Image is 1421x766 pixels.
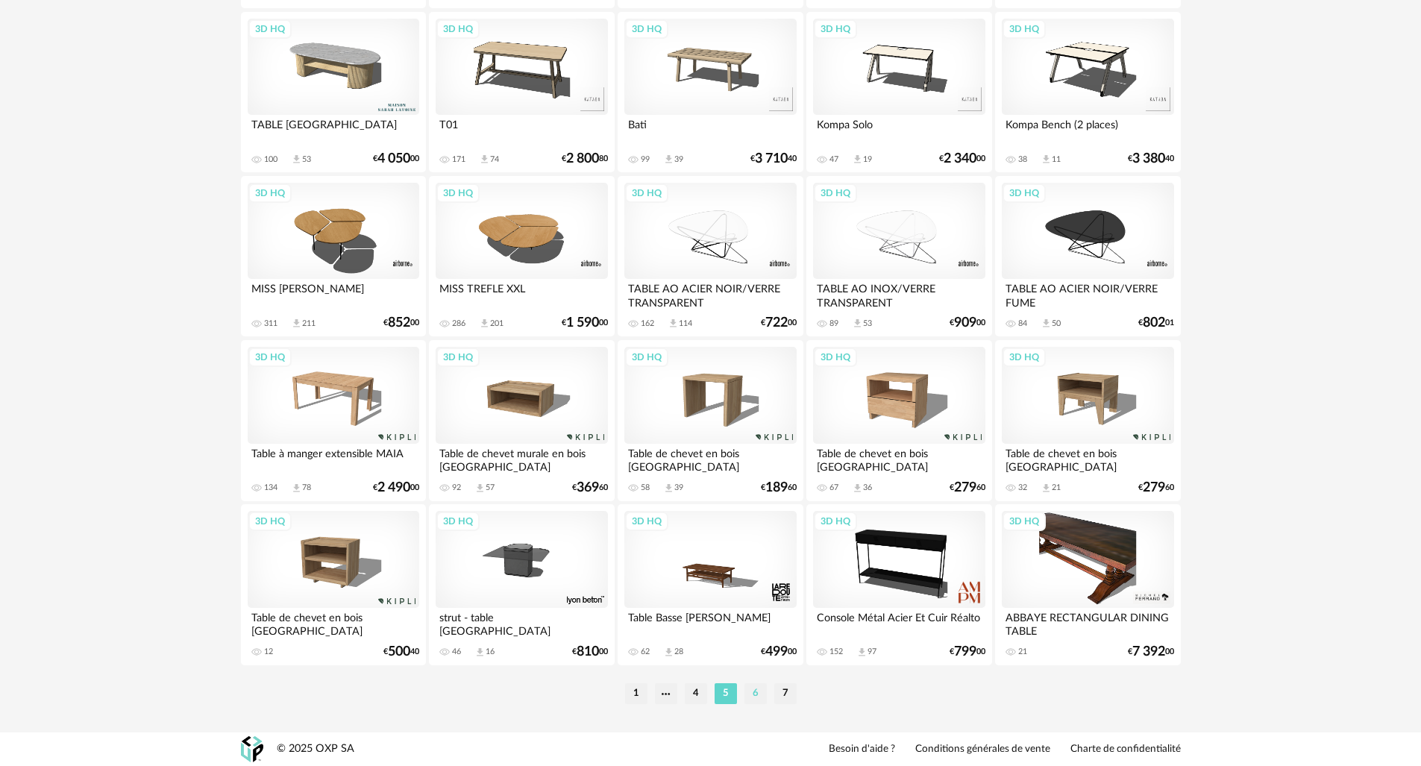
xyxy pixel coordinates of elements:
[562,154,608,164] div: € 80
[863,154,872,165] div: 19
[302,483,311,493] div: 78
[436,608,607,638] div: strut - table [GEOGRAPHIC_DATA]
[641,483,650,493] div: 58
[577,647,599,657] span: 810
[995,176,1180,337] a: 3D HQ TABLE AO ACIER NOIR/VERRE FUME 84 Download icon 50 €80201
[641,318,654,329] div: 162
[479,318,490,329] span: Download icon
[852,318,863,329] span: Download icon
[852,483,863,494] span: Download icon
[806,340,991,501] a: 3D HQ Table de chevet en bois [GEOGRAPHIC_DATA] 67 Download icon 36 €27960
[388,647,410,657] span: 500
[373,483,419,493] div: € 00
[806,176,991,337] a: 3D HQ TABLE AO INOX/VERRE TRANSPARENT 89 Download icon 53 €90900
[674,483,683,493] div: 39
[715,683,737,704] li: 5
[373,154,419,164] div: € 00
[679,318,692,329] div: 114
[663,647,674,658] span: Download icon
[618,340,803,501] a: 3D HQ Table de chevet en bois [GEOGRAPHIC_DATA] 58 Download icon 39 €18960
[1128,647,1174,657] div: € 00
[814,512,857,531] div: 3D HQ
[829,483,838,493] div: 67
[1132,154,1165,164] span: 3 380
[950,647,985,657] div: € 00
[624,279,796,309] div: TABLE AO ACIER NOIR/VERRE TRANSPARENT
[829,154,838,165] div: 47
[436,348,480,367] div: 3D HQ
[291,483,302,494] span: Download icon
[1003,19,1046,39] div: 3D HQ
[383,647,419,657] div: € 40
[572,483,608,493] div: € 60
[829,318,838,329] div: 89
[1041,154,1052,165] span: Download icon
[1002,608,1173,638] div: ABBAYE RECTANGULAR DINING TABLE
[944,154,976,164] span: 2 340
[624,444,796,474] div: Table de chevet en bois [GEOGRAPHIC_DATA]
[1041,318,1052,329] span: Download icon
[685,683,707,704] li: 4
[1052,318,1061,329] div: 50
[813,444,985,474] div: Table de chevet en bois [GEOGRAPHIC_DATA]
[624,115,796,145] div: Bati
[863,318,872,329] div: 53
[248,279,419,309] div: MISS [PERSON_NAME]
[814,183,857,203] div: 3D HQ
[1018,483,1027,493] div: 32
[566,318,599,328] span: 1 590
[490,318,504,329] div: 201
[388,318,410,328] span: 852
[641,647,650,657] div: 62
[1002,115,1173,145] div: Kompa Bench (2 places)
[954,647,976,657] span: 799
[1143,318,1165,328] span: 802
[241,12,426,173] a: 3D HQ TABLE [GEOGRAPHIC_DATA] 100 Download icon 53 €4 05000
[302,154,311,165] div: 53
[668,318,679,329] span: Download icon
[761,318,797,328] div: € 00
[429,504,614,665] a: 3D HQ strut - table [GEOGRAPHIC_DATA] 46 Download icon 16 €81000
[813,279,985,309] div: TABLE AO INOX/VERRE TRANSPARENT
[377,483,410,493] span: 2 490
[452,318,465,329] div: 286
[479,154,490,165] span: Download icon
[744,683,767,704] li: 6
[1070,743,1181,756] a: Charte de confidentialité
[1041,483,1052,494] span: Download icon
[277,742,354,756] div: © 2025 OXP SA
[950,318,985,328] div: € 00
[856,647,868,658] span: Download icon
[490,154,499,165] div: 74
[452,647,461,657] div: 46
[241,504,426,665] a: 3D HQ Table de chevet en bois [GEOGRAPHIC_DATA] 12 €50040
[452,154,465,165] div: 171
[1002,444,1173,474] div: Table de chevet en bois [GEOGRAPHIC_DATA]
[829,647,843,657] div: 152
[618,12,803,173] a: 3D HQ Bati 99 Download icon 39 €3 71040
[241,736,263,762] img: OXP
[1003,348,1046,367] div: 3D HQ
[429,12,614,173] a: 3D HQ T01 171 Download icon 74 €2 80080
[436,279,607,309] div: MISS TREFLE XXL
[577,483,599,493] span: 369
[1003,183,1046,203] div: 3D HQ
[950,483,985,493] div: € 60
[474,647,486,658] span: Download icon
[429,176,614,337] a: 3D HQ MISS TREFLE XXL 286 Download icon 201 €1 59000
[814,348,857,367] div: 3D HQ
[1002,279,1173,309] div: TABLE AO ACIER NOIR/VERRE FUME
[674,154,683,165] div: 39
[814,19,857,39] div: 3D HQ
[765,483,788,493] span: 189
[995,340,1180,501] a: 3D HQ Table de chevet en bois [GEOGRAPHIC_DATA] 32 Download icon 21 €27960
[248,115,419,145] div: TABLE [GEOGRAPHIC_DATA]
[436,19,480,39] div: 3D HQ
[852,154,863,165] span: Download icon
[1132,647,1165,657] span: 7 392
[562,318,608,328] div: € 00
[248,19,292,39] div: 3D HQ
[625,183,668,203] div: 3D HQ
[641,154,650,165] div: 99
[264,318,277,329] div: 311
